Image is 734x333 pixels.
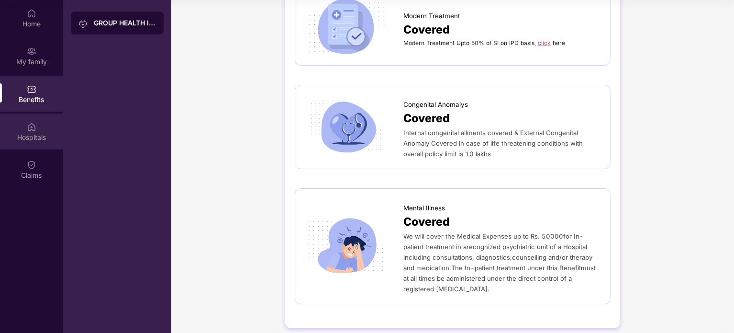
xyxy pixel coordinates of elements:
[553,39,565,46] span: here
[78,19,88,28] img: svg+xml;base64,PHN2ZyB3aWR0aD0iMjAiIGhlaWdodD0iMjAiIHZpZXdCb3g9IjAgMCAyMCAyMCIgZmlsbD0ibm9uZSIgeG...
[305,217,388,275] img: icon
[486,39,491,46] span: of
[27,46,36,56] img: svg+xml;base64,PHN2ZyB3aWR0aD0iMjAiIGhlaWdodD0iMjAiIHZpZXdCb3g9IjAgMCAyMCAyMCIgZmlsbD0ibm9uZSIgeG...
[305,98,388,156] img: icon
[456,39,469,46] span: Upto
[403,11,460,21] span: Modern Treatment
[521,39,536,46] span: basis,
[27,160,36,170] img: svg+xml;base64,PHN2ZyBpZD0iQ2xhaW0iIHhtbG5zPSJodHRwOi8vd3d3LnczLm9yZy8yMDAwL3N2ZyIgd2lkdGg9IjIwIi...
[403,203,445,213] span: Mental Illness
[403,100,468,110] span: Congenital Anomalys
[27,84,36,94] img: svg+xml;base64,PHN2ZyBpZD0iQmVuZWZpdHMiIHhtbG5zPSJodHRwOi8vd3d3LnczLm9yZy8yMDAwL3N2ZyIgd2lkdGg9Ij...
[403,213,450,231] span: Covered
[538,39,551,46] a: click
[403,129,583,158] span: Internal congenital ailments covered & External Congenital Anomaly Covered in case of life threat...
[493,39,499,46] span: SI
[403,110,450,127] span: Covered
[403,39,424,46] span: Modern
[27,122,36,132] img: svg+xml;base64,PHN2ZyBpZD0iSG9zcGl0YWxzIiB4bWxucz0iaHR0cDovL3d3dy53My5vcmcvMjAwMC9zdmciIHdpZHRoPS...
[509,39,519,46] span: IPD
[403,232,596,293] span: We will cover the Medical Expenses up to Rs. 50000for In-patient treatment in arecognized psychia...
[403,21,450,39] span: Covered
[500,39,507,46] span: on
[471,39,484,46] span: 50%
[426,39,455,46] span: Treatment
[27,9,36,18] img: svg+xml;base64,PHN2ZyBpZD0iSG9tZSIgeG1sbnM9Imh0dHA6Ly93d3cudzMub3JnLzIwMDAvc3ZnIiB3aWR0aD0iMjAiIG...
[94,18,156,28] div: GROUP HEALTH INSURANCE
